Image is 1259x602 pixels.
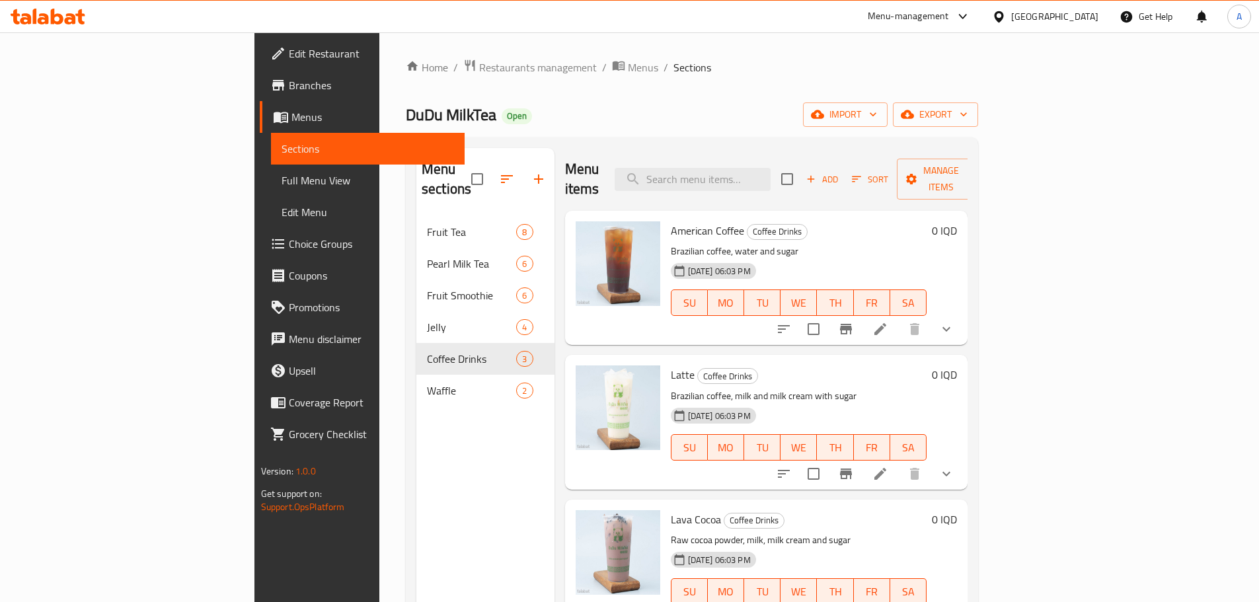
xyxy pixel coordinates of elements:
li: / [664,59,668,75]
span: Select to update [800,315,827,343]
span: [DATE] 06:03 PM [683,554,756,566]
div: items [516,319,533,335]
span: TU [749,438,775,457]
a: Grocery Checklist [260,418,465,450]
span: Select to update [800,460,827,488]
a: Restaurants management [463,59,597,76]
span: Manage items [907,163,975,196]
a: Edit Restaurant [260,38,465,69]
span: Edit Menu [282,204,454,220]
button: show more [931,458,962,490]
h6: 0 IQD [932,365,957,384]
div: Coffee Drinks [427,351,516,367]
button: Add [801,169,843,190]
span: TH [822,582,848,601]
div: Fruit Smoothie [427,287,516,303]
div: Fruit Smoothie6 [416,280,554,311]
a: Promotions [260,291,465,323]
span: Coverage Report [289,395,454,410]
span: Menus [291,109,454,125]
button: import [803,102,888,127]
a: Edit Menu [271,196,465,228]
img: American Coffee [576,221,660,306]
div: Coffee Drinks [697,368,758,384]
button: TU [744,434,781,461]
span: Coupons [289,268,454,283]
button: WE [781,289,817,316]
div: Waffle [427,383,516,398]
div: items [516,383,533,398]
span: Lava Cocoa [671,509,721,529]
div: items [516,224,533,240]
span: Add item [801,169,843,190]
span: TH [822,293,848,313]
span: 8 [517,226,532,239]
a: Coverage Report [260,387,465,418]
span: SA [896,293,921,313]
span: 3 [517,353,532,365]
button: Manage items [897,159,985,200]
span: export [903,106,968,123]
button: MO [708,434,744,461]
span: Select all sections [463,165,491,193]
span: Fruit Tea [427,224,516,240]
span: Coffee Drinks [747,224,807,239]
span: SA [896,582,921,601]
span: 1.0.0 [295,463,316,480]
span: WE [786,438,812,457]
span: American Coffee [671,221,744,241]
p: Brazilian coffee, water and sugar [671,243,927,260]
span: Sort items [843,169,897,190]
div: Pearl Milk Tea6 [416,248,554,280]
button: delete [899,313,931,345]
span: Open [502,110,532,122]
div: Fruit Tea8 [416,216,554,248]
span: TU [749,293,775,313]
a: Edit menu item [872,321,888,337]
div: Coffee Drinks [747,224,808,240]
span: Coffee Drinks [698,369,757,384]
span: Jelly [427,319,516,335]
div: Menu-management [868,9,949,24]
h6: 0 IQD [932,510,957,529]
button: Sort [849,169,892,190]
p: Raw cocoa powder, milk, milk cream and sugar [671,532,927,548]
div: items [516,351,533,367]
li: / [602,59,607,75]
span: DuDu MilkTea [406,100,496,130]
button: Add section [523,163,554,195]
button: sort-choices [768,458,800,490]
span: Add [804,172,840,187]
a: Full Menu View [271,165,465,196]
span: Promotions [289,299,454,315]
div: Coffee Drinks [724,513,784,529]
button: sort-choices [768,313,800,345]
span: 6 [517,258,532,270]
button: SA [890,434,927,461]
span: Edit Restaurant [289,46,454,61]
span: Sort sections [491,163,523,195]
button: delete [899,458,931,490]
img: Lava Cocoa [576,510,660,595]
h6: 0 IQD [932,221,957,240]
span: 6 [517,289,532,302]
a: Branches [260,69,465,101]
span: Sort [852,172,888,187]
span: Get support on: [261,485,322,502]
a: Edit menu item [872,466,888,482]
span: WE [786,293,812,313]
span: SA [896,438,921,457]
span: MO [713,438,739,457]
h2: Menu items [565,159,599,199]
a: Sections [271,133,465,165]
span: Latte [671,365,695,385]
a: Choice Groups [260,228,465,260]
button: TH [817,434,853,461]
span: Menus [628,59,658,75]
button: export [893,102,978,127]
span: WE [786,582,812,601]
svg: Show Choices [938,321,954,337]
span: FR [859,582,885,601]
span: SU [677,582,703,601]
